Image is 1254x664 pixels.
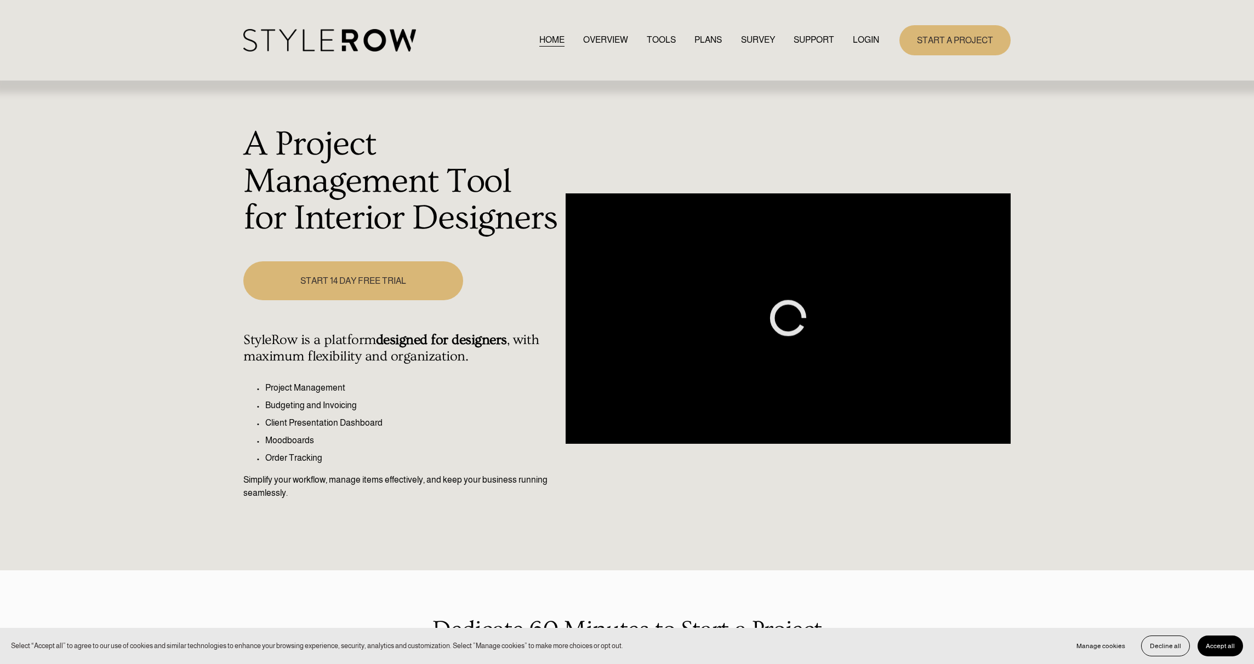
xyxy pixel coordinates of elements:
[1206,642,1235,650] span: Accept all
[1141,636,1190,656] button: Decline all
[583,33,628,48] a: OVERVIEW
[11,640,623,651] p: Select “Accept all” to agree to our use of cookies and similar technologies to enhance your brows...
[694,33,722,48] a: PLANS
[741,33,775,48] a: SURVEY
[539,33,565,48] a: HOME
[265,416,560,430] p: Client Presentation Dashboard
[265,434,560,447] p: Moodboards
[794,33,834,47] span: SUPPORT
[853,33,879,48] a: LOGIN
[265,399,560,412] p: Budgeting and Invoicing
[647,33,676,48] a: TOOLS
[1150,642,1181,650] span: Decline all
[243,332,560,365] h4: StyleRow is a platform , with maximum flexibility and organization.
[1198,636,1243,656] button: Accept all
[376,332,507,348] strong: designed for designers
[1076,642,1125,650] span: Manage cookies
[265,381,560,394] p: Project Management
[243,126,560,237] h1: A Project Management Tool for Interior Designers
[899,25,1011,55] a: START A PROJECT
[265,451,560,465] p: Order Tracking
[1068,636,1133,656] button: Manage cookies
[243,611,1011,648] p: Dedicate 60 Minutes to Start a Project
[243,29,416,51] img: StyleRow
[243,261,463,300] a: START 14 DAY FREE TRIAL
[794,33,834,48] a: folder dropdown
[243,473,560,500] p: Simplify your workflow, manage items effectively, and keep your business running seamlessly.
